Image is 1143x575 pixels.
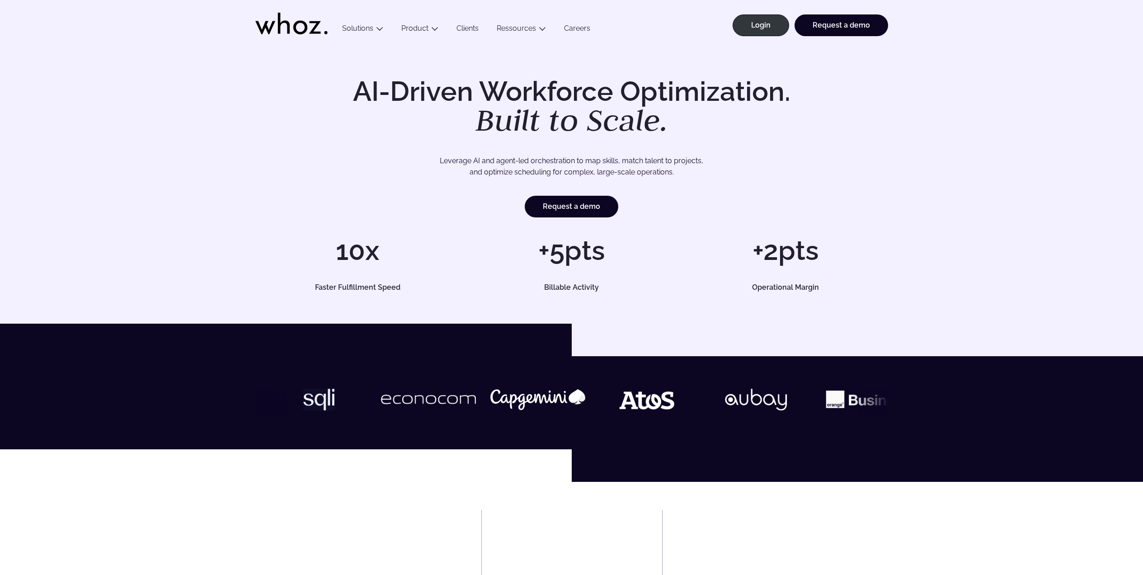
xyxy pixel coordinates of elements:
h1: AI-Driven Workforce Optimization. [340,78,803,136]
h1: 10x [255,237,460,264]
a: Request a demo [525,196,618,217]
em: Built to Scale. [475,100,668,140]
button: Product [392,24,447,36]
a: Product [401,24,428,33]
a: Careers [555,24,599,36]
button: Solutions [333,24,392,36]
h5: Faster Fulfillment Speed [265,284,450,291]
h5: Billable Activity [480,284,664,291]
h1: +2pts [683,237,888,264]
a: Login [733,14,789,36]
a: Clients [447,24,488,36]
a: Request a demo [795,14,888,36]
h1: +5pts [469,237,674,264]
button: Ressources [488,24,555,36]
h5: Operational Margin [693,284,878,291]
a: Ressources [497,24,536,33]
p: Leverage AI and agent-led orchestration to map skills, match talent to projects, and optimize sch... [287,155,856,178]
